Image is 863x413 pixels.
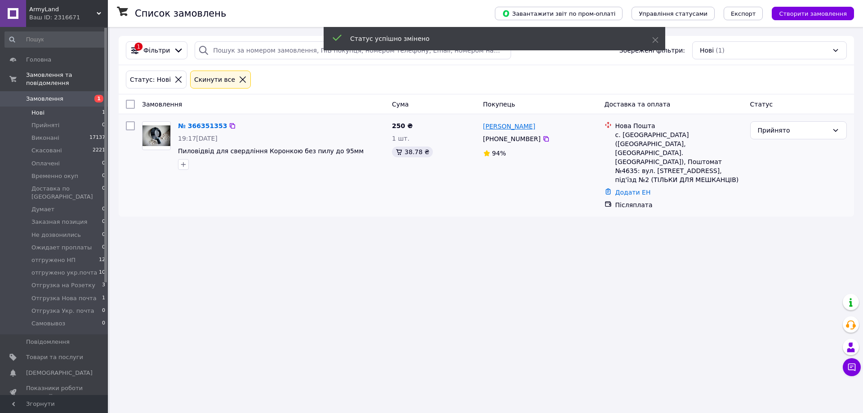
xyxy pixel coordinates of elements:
[143,46,170,55] span: Фільтри
[31,185,102,201] span: Доставка по [GEOGRAPHIC_DATA]
[26,384,83,400] span: Показники роботи компанії
[31,307,94,315] span: Отгрузка Укр. почта
[481,133,543,145] div: [PHONE_NUMBER]
[192,75,237,84] div: Cкинути все
[178,122,227,129] a: № 366351353
[26,338,70,346] span: Повідомлення
[102,231,105,239] span: 0
[102,109,105,117] span: 1
[605,101,671,108] span: Доставка та оплата
[615,189,651,196] a: Додати ЕН
[615,121,743,130] div: Нова Пошта
[392,101,409,108] span: Cума
[89,134,105,142] span: 17137
[772,7,854,20] button: Створити замовлення
[31,256,76,264] span: отгружено НП
[392,122,413,129] span: 250 ₴
[632,7,715,20] button: Управління статусами
[26,95,63,103] span: Замовлення
[26,56,51,64] span: Головна
[94,95,103,102] span: 1
[350,34,630,43] div: Статус успішно змінено
[495,7,623,20] button: Завантажити звіт по пром-оплаті
[102,320,105,328] span: 0
[779,10,847,17] span: Створити замовлення
[128,75,173,84] div: Статус: Нові
[102,244,105,252] span: 0
[99,269,105,277] span: 10
[102,121,105,129] span: 0
[142,101,182,108] span: Замовлення
[31,294,97,302] span: Отгрузка Нова почта
[31,205,54,213] span: Думает
[142,125,170,147] img: Фото товару
[178,147,364,155] a: Пиловідвід для свердління Коронкою без пилу до 95мм
[758,125,828,135] div: Прийнято
[615,130,743,184] div: с. [GEOGRAPHIC_DATA] ([GEOGRAPHIC_DATA], [GEOGRAPHIC_DATA]. [GEOGRAPHIC_DATA]), Поштомат №4635: в...
[102,172,105,180] span: 0
[4,31,106,48] input: Пошук
[102,294,105,302] span: 1
[483,101,515,108] span: Покупець
[26,71,108,87] span: Замовлення та повідомлення
[716,47,725,54] span: (1)
[392,147,433,157] div: 38.78 ₴
[843,358,861,376] button: Чат з покупцем
[724,7,763,20] button: Експорт
[102,218,105,226] span: 0
[750,101,773,108] span: Статус
[763,9,854,17] a: Створити замовлення
[31,172,78,180] span: Временно окуп
[29,5,97,13] span: ArmyLand
[26,353,83,361] span: Товари та послуги
[31,121,59,129] span: Прийняті
[615,200,743,209] div: Післяплата
[26,369,93,377] span: [DEMOGRAPHIC_DATA]
[483,122,535,131] a: [PERSON_NAME]
[31,160,60,168] span: Оплачені
[392,135,409,142] span: 1 шт.
[102,281,105,289] span: 3
[31,320,65,328] span: Самовывоз
[31,147,62,155] span: Скасовані
[31,244,92,252] span: Ожидает проплаты
[102,160,105,168] span: 0
[731,10,756,17] span: Експорт
[102,307,105,315] span: 0
[29,13,108,22] div: Ваш ID: 2316671
[31,218,87,226] span: Заказная позиция
[492,150,506,157] span: 94%
[31,134,59,142] span: Виконані
[178,135,218,142] span: 19:17[DATE]
[700,46,714,55] span: Нові
[639,10,707,17] span: Управління статусами
[93,147,105,155] span: 2221
[31,109,44,117] span: Нові
[99,256,105,264] span: 12
[142,121,171,150] a: Фото товару
[102,185,105,201] span: 0
[31,231,81,239] span: Не дозвонились
[31,281,95,289] span: Отгрузка на Розетку
[502,9,615,18] span: Завантажити звіт по пром-оплаті
[31,269,97,277] span: отгружено укр.почта
[102,205,105,213] span: 0
[135,8,226,19] h1: Список замовлень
